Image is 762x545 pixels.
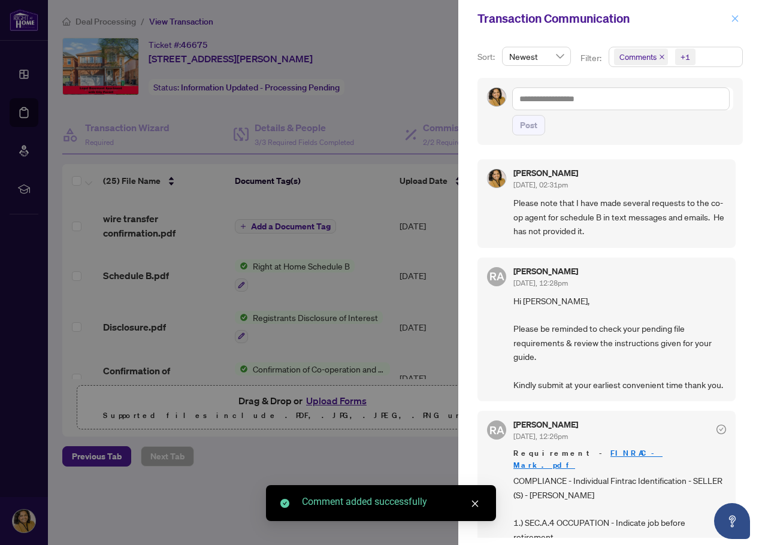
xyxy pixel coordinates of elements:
[619,51,657,63] span: Comments
[489,422,504,438] span: RA
[488,169,506,187] img: Profile Icon
[488,88,506,106] img: Profile Icon
[509,47,564,65] span: Newest
[513,278,568,287] span: [DATE], 12:28pm
[468,497,482,510] a: Close
[280,499,289,508] span: check-circle
[580,52,603,65] p: Filter:
[489,268,504,284] span: RA
[513,196,726,238] span: Please note that I have made several requests to the co-op agent for schedule B in text messages ...
[614,49,668,65] span: Comments
[513,432,568,441] span: [DATE], 12:26pm
[731,14,739,23] span: close
[302,495,482,509] div: Comment added successfully
[471,499,479,508] span: close
[513,294,726,392] span: Hi [PERSON_NAME], Please be reminded to check your pending file requirements & review the instruc...
[513,420,578,429] h5: [PERSON_NAME]
[681,51,690,63] div: +1
[513,267,578,275] h5: [PERSON_NAME]
[659,54,665,60] span: close
[513,169,578,177] h5: [PERSON_NAME]
[513,180,568,189] span: [DATE], 02:31pm
[477,10,727,28] div: Transaction Communication
[513,447,726,471] span: Requirement -
[716,425,726,434] span: check-circle
[477,50,497,63] p: Sort:
[714,503,750,539] button: Open asap
[512,115,545,135] button: Post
